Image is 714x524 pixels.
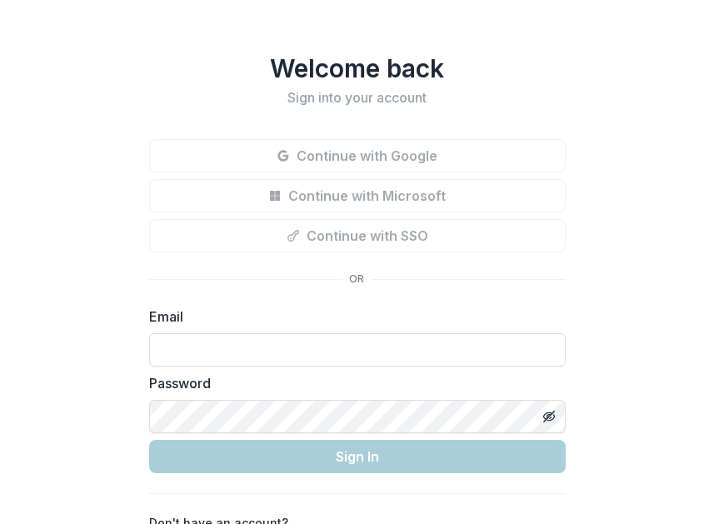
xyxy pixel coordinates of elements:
[149,373,556,393] label: Password
[149,179,566,212] button: Continue with Microsoft
[149,90,566,106] h2: Sign into your account
[536,403,562,430] button: Toggle password visibility
[149,307,556,327] label: Email
[149,53,566,83] h1: Welcome back
[149,219,566,252] button: Continue with SSO
[149,139,566,172] button: Continue with Google
[149,440,566,473] button: Sign In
